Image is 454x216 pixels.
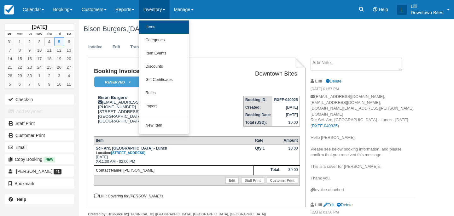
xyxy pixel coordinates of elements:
[337,202,352,207] a: Delete
[282,136,300,144] th: Amount
[315,202,322,207] strong: Lilli
[44,71,54,80] a: 2
[5,154,74,164] button: Copy Booking New
[5,166,74,176] a: [PERSON_NAME] 41
[139,119,189,132] a: New Item
[397,5,407,15] div: L
[311,187,415,193] div: Invoice attached
[15,63,25,71] a: 22
[128,25,150,33] span: [DATE]
[34,46,44,54] a: 10
[96,168,121,173] strong: Contact Name
[34,37,44,46] a: 3
[139,73,189,87] a: Gift Certificates
[94,194,107,198] strong: Lilli:
[272,104,300,111] td: [DATE]
[315,79,322,83] strong: Lilli
[15,54,25,63] a: 15
[94,68,219,75] h1: Booking Invoice
[379,7,388,12] span: Help
[44,37,54,46] a: 4
[5,54,15,63] a: 14
[94,136,253,144] th: Item
[326,79,341,83] a: Delete
[15,37,25,46] a: 1
[5,106,74,117] button: Add Payment
[253,136,282,144] th: Rate
[5,194,74,204] a: Help
[255,146,263,151] strong: Qty
[267,177,298,184] a: Customer Print
[125,41,160,53] a: Transactions
[282,166,300,175] td: $0.00
[283,146,298,156] div: $0.00
[84,41,107,53] a: Invoice
[94,95,219,131] div: [EMAIL_ADDRESS][DOMAIN_NAME] [PHONE_NUMBER] [STREET_ADDRESS][PERSON_NAME] [GEOGRAPHIC_DATA], [US_...
[108,194,163,198] em: Covering for [PERSON_NAME]'s
[44,80,54,88] a: 9
[5,118,74,128] a: Staff Print
[44,157,55,162] span: New
[139,87,189,100] a: Rules
[64,31,74,37] th: Sat
[108,41,125,53] a: Edit
[15,71,25,80] a: 29
[15,31,25,37] th: Mon
[44,54,54,63] a: 18
[25,54,34,63] a: 16
[5,130,74,140] a: Customer Print
[54,54,64,63] a: 19
[64,63,74,71] a: 27
[88,212,107,216] strong: Created by:
[25,46,34,54] a: 9
[311,94,415,187] p: [EMAIL_ADDRESS][DOMAIN_NAME], [EMAIL_ADDRESS][DOMAIN_NAME]; [DOMAIN_NAME][EMAIL_ADDRESS][PERSON_N...
[111,212,128,216] strong: Source IP:
[94,76,139,88] a: Reserved
[111,151,146,155] a: [STREET_ADDRESS]
[54,169,61,174] span: 41
[94,77,142,88] em: Reserved
[411,3,443,9] p: Lilli
[16,169,52,174] span: [PERSON_NAME]
[96,146,167,155] strong: Sci- Arc, [GEOGRAPHIC_DATA] - Lunch
[139,20,189,34] a: Items
[54,80,64,88] a: 10
[244,104,273,111] th: Created:
[244,119,273,127] th: Total (USD):
[244,96,273,104] th: Booking ID:
[98,95,127,100] strong: Bison Burgers
[54,37,64,46] a: 5
[323,202,335,207] a: Edit
[25,37,34,46] a: 2
[241,177,264,184] a: Staff Print
[54,71,64,80] a: 3
[94,144,253,165] td: [DATE] 11:00 AM - 02:00 PM
[64,54,74,63] a: 20
[4,5,14,14] img: checkfront-main-nav-mini-logo.png
[64,37,74,46] a: 6
[5,63,15,71] a: 21
[17,197,26,202] b: Help
[5,71,15,80] a: 28
[44,63,54,71] a: 25
[5,94,74,105] button: Check-in
[84,25,415,33] h1: Bison Burgers,
[139,100,189,113] a: Import
[54,31,64,37] th: Fri
[311,86,415,93] em: [DATE] 01:57 PM
[44,46,54,54] a: 11
[34,71,44,80] a: 1
[5,46,15,54] a: 7
[15,46,25,54] a: 8
[34,54,44,63] a: 17
[5,80,15,88] a: 5
[15,80,25,88] a: 6
[25,80,34,88] a: 7
[64,46,74,54] a: 13
[253,144,282,165] td: 1
[54,63,64,71] a: 26
[253,166,282,175] th: Total:
[44,31,54,37] th: Thu
[25,63,34,71] a: 23
[225,177,239,184] a: Edit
